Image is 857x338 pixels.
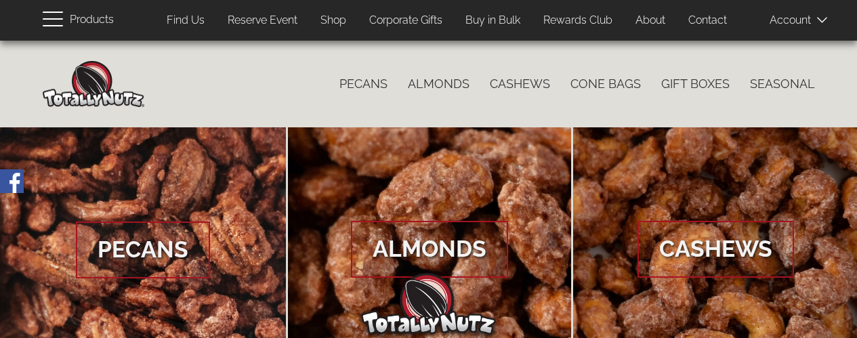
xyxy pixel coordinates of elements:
a: About [625,7,675,34]
a: Corporate Gifts [359,7,453,34]
a: Almonds [398,70,480,98]
a: Pecans [329,70,398,98]
a: Reserve Event [217,7,308,34]
a: Cashews [480,70,560,98]
a: Buy in Bulk [455,7,530,34]
a: Seasonal [740,70,825,98]
a: Find Us [156,7,215,34]
img: Home [43,61,144,107]
a: Shop [310,7,356,34]
span: Almonds [351,221,508,278]
a: Cone Bags [560,70,651,98]
span: Pecans [76,221,210,278]
span: Cashews [637,221,794,278]
a: Contact [678,7,737,34]
a: Rewards Club [533,7,623,34]
img: Totally Nutz Logo [361,273,497,335]
a: Gift Boxes [651,70,740,98]
span: Products [70,10,114,30]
